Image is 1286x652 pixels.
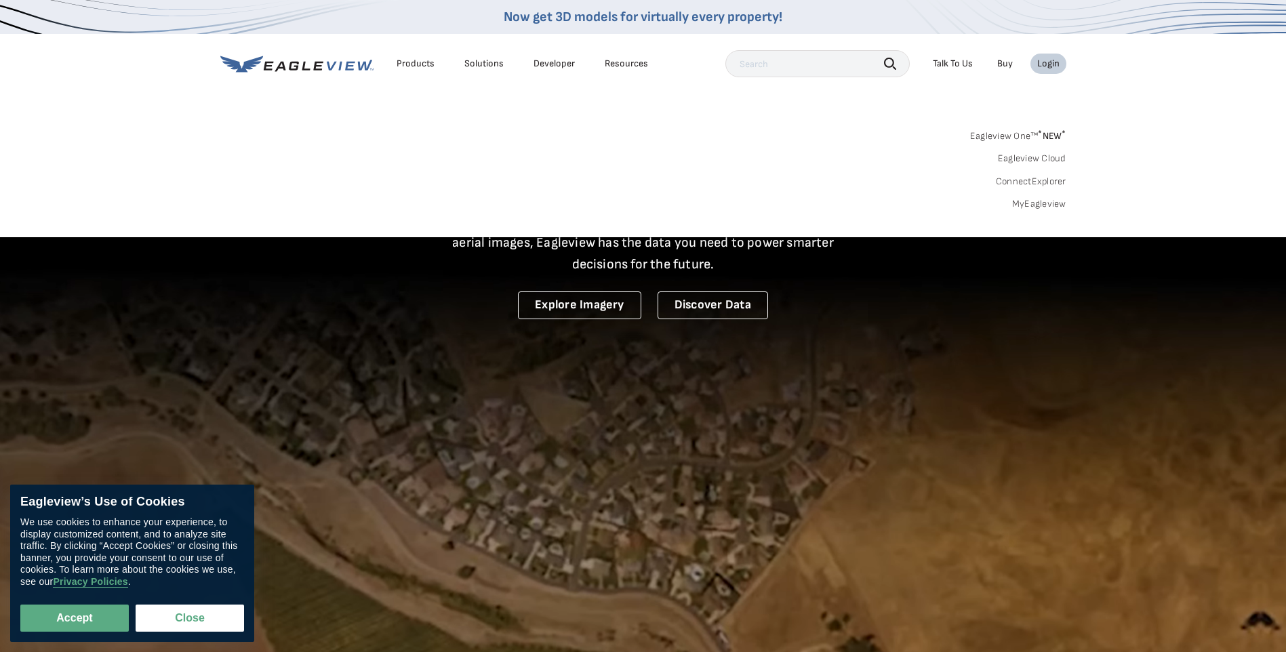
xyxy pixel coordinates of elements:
[20,495,244,510] div: Eagleview’s Use of Cookies
[136,605,244,632] button: Close
[397,58,435,70] div: Products
[1038,130,1066,142] span: NEW
[996,176,1066,188] a: ConnectExplorer
[658,291,768,319] a: Discover Data
[504,9,782,25] a: Now get 3D models for virtually every property!
[970,126,1066,142] a: Eagleview One™*NEW*
[1012,198,1066,210] a: MyEagleview
[725,50,910,77] input: Search
[518,291,641,319] a: Explore Imagery
[998,152,1066,165] a: Eagleview Cloud
[1037,58,1060,70] div: Login
[436,210,851,275] p: A new era starts here. Built on more than 3.5 billion high-resolution aerial images, Eagleview ha...
[464,58,504,70] div: Solutions
[605,58,648,70] div: Resources
[53,576,127,588] a: Privacy Policies
[20,605,129,632] button: Accept
[534,58,575,70] a: Developer
[997,58,1013,70] a: Buy
[933,58,973,70] div: Talk To Us
[20,516,244,588] div: We use cookies to enhance your experience, to display customized content, and to analyze site tra...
